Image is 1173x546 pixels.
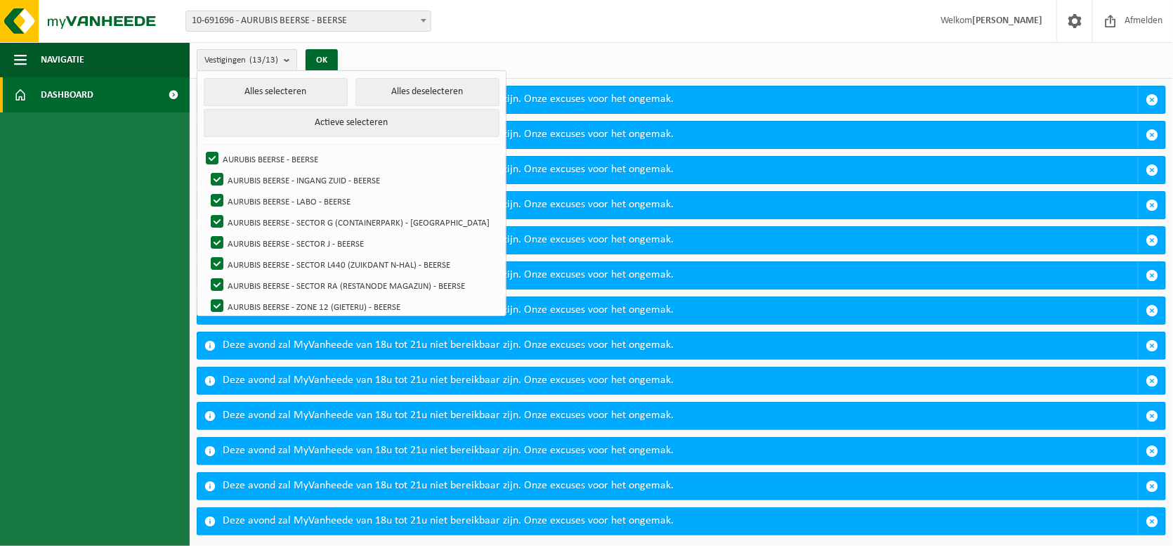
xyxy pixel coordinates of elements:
strong: [PERSON_NAME] [972,15,1042,26]
div: Deze avond zal MyVanheede van 18u tot 21u niet bereikbaar zijn. Onze excuses voor het ongemak. [223,122,1138,148]
label: AURUBIS BEERSE - SECTOR G (CONTAINERPARK) - [GEOGRAPHIC_DATA] [208,212,499,233]
span: 10-691696 - AURUBIS BEERSE - BEERSE [185,11,431,32]
span: Navigatie [41,42,84,77]
div: Deze avond zal MyVanheede van 18u tot 21u niet bereikbaar zijn. Onze excuses voor het ongemak. [223,157,1138,183]
div: Deze avond zal MyVanheede van 18u tot 21u niet bereikbaar zijn. Onze excuses voor het ongemak. [223,86,1138,113]
div: Deze avond zal MyVanheede van 18u tot 21u niet bereikbaar zijn. Onze excuses voor het ongemak. [223,403,1138,429]
count: (13/13) [249,56,278,65]
div: Deze avond zal MyVanheede van 18u tot 21u niet bereikbaar zijn. Onze excuses voor het ongemak. [223,473,1138,500]
button: Alles deselecteren [355,78,499,106]
label: AURUBIS BEERSE - BEERSE [203,148,498,169]
button: OK [306,49,338,72]
span: 10-691696 - AURUBIS BEERSE - BEERSE [186,11,431,31]
label: AURUBIS BEERSE - SECTOR L440 (ZUIKDANT N-HAL) - BEERSE [208,254,499,275]
label: AURUBIS BEERSE - SECTOR RA (RESTANODE MAGAZIJN) - BEERSE [208,275,499,296]
label: AURUBIS BEERSE - INGANG ZUID - BEERSE [208,169,499,190]
div: Deze avond zal MyVanheede van 18u tot 21u niet bereikbaar zijn. Onze excuses voor het ongemak. [223,332,1138,359]
button: Alles selecteren [204,78,347,106]
div: Deze avond zal MyVanheede van 18u tot 21u niet bereikbaar zijn. Onze excuses voor het ongemak. [223,438,1138,464]
div: Deze avond zal MyVanheede van 18u tot 21u niet bereikbaar zijn. Onze excuses voor het ongemak. [223,192,1138,219]
div: Deze avond zal MyVanheede van 18u tot 21u niet bereikbaar zijn. Onze excuses voor het ongemak. [223,227,1138,254]
button: Vestigingen(13/13) [197,49,297,70]
label: AURUBIS BEERSE - ZONE 12 (GIETERIJ) - BEERSE [208,296,499,317]
span: Dashboard [41,77,93,112]
div: Deze avond zal MyVanheede van 18u tot 21u niet bereikbaar zijn. Onze excuses voor het ongemak. [223,508,1138,535]
label: AURUBIS BEERSE - LABO - BEERSE [208,190,499,212]
button: Actieve selecteren [204,109,499,137]
span: Vestigingen [204,50,278,71]
label: AURUBIS BEERSE - SECTOR J - BEERSE [208,233,499,254]
div: Deze avond zal MyVanheede van 18u tot 21u niet bereikbaar zijn. Onze excuses voor het ongemak. [223,262,1138,289]
div: Deze avond zal MyVanheede van 18u tot 21u niet bereikbaar zijn. Onze excuses voor het ongemak. [223,368,1138,394]
div: Deze avond zal MyVanheede van 18u tot 21u niet bereikbaar zijn. Onze excuses voor het ongemak. [223,297,1138,324]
